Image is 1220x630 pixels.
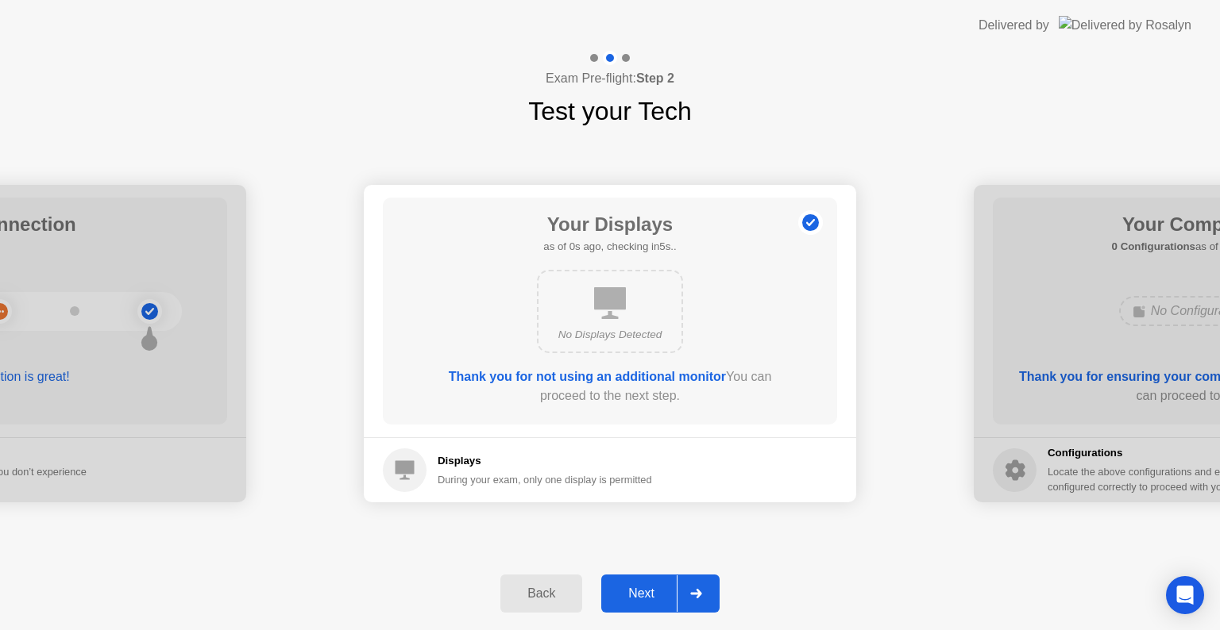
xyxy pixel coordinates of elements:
div: No Displays Detected [551,327,669,343]
div: During your exam, only one display is permitted [438,472,652,487]
b: Step 2 [636,71,674,85]
h1: Test your Tech [528,92,692,130]
h4: Exam Pre-flight: [546,69,674,88]
button: Next [601,574,720,613]
h5: Displays [438,453,652,469]
img: Delivered by Rosalyn [1059,16,1191,34]
div: You can proceed to the next step. [428,367,792,405]
b: Thank you for not using an additional monitor [449,370,726,383]
div: Back [505,586,577,601]
div: Delivered by [979,16,1049,35]
div: Next [606,586,677,601]
h5: as of 0s ago, checking in5s.. [543,239,676,255]
div: Open Intercom Messenger [1166,576,1204,614]
button: Back [500,574,582,613]
h1: Your Displays [543,210,676,239]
